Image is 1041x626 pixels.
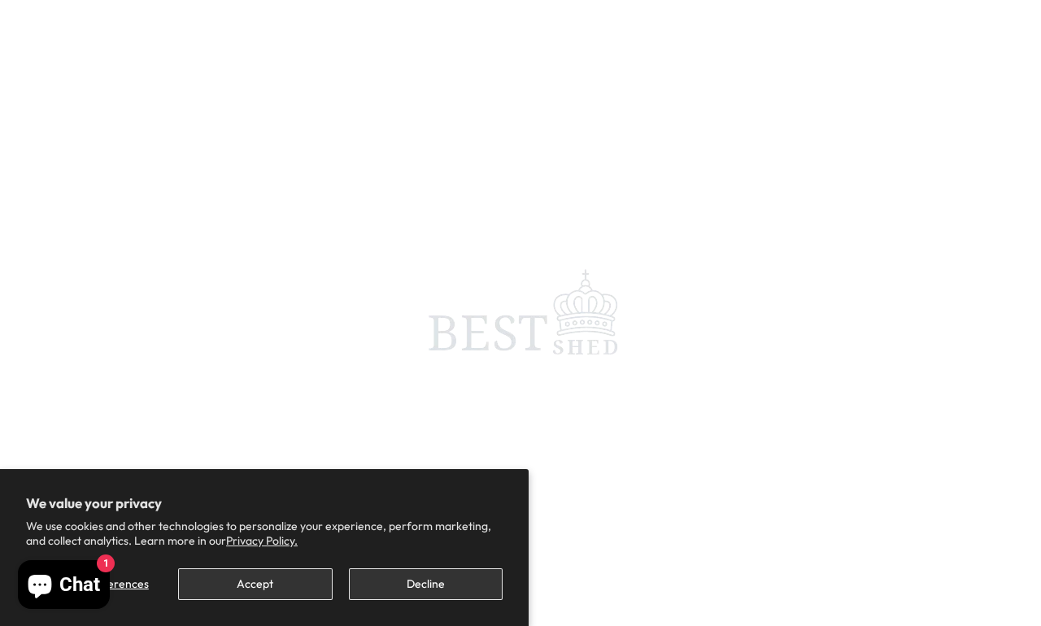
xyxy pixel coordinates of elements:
button: Decline [349,568,503,600]
a: Privacy Policy. [226,533,298,548]
inbox-online-store-chat: Shopify online store chat [13,560,115,613]
h2: We value your privacy [26,495,503,511]
p: We use cookies and other technologies to personalize your experience, perform marketing, and coll... [26,519,503,548]
button: Accept [178,568,332,600]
